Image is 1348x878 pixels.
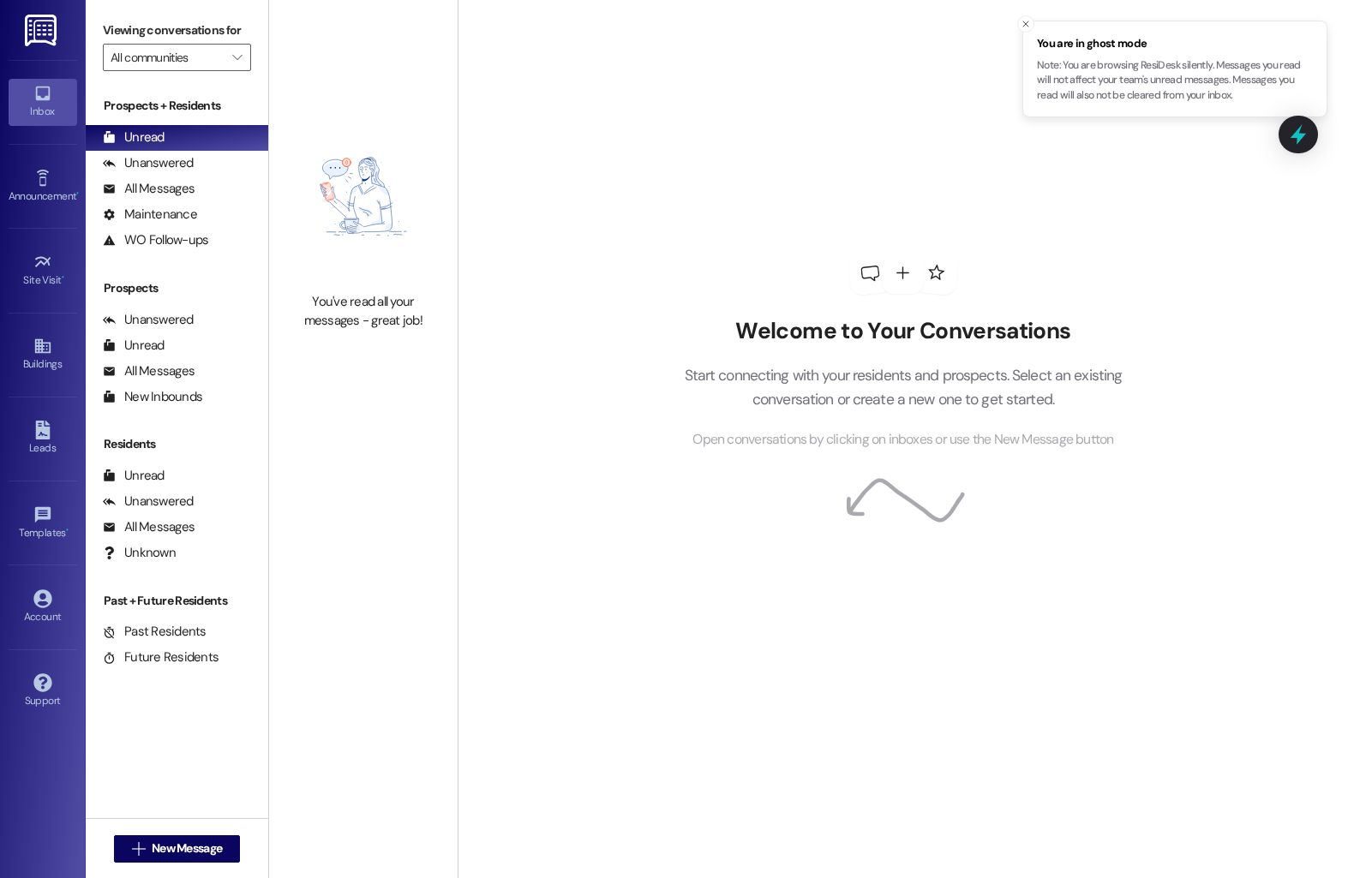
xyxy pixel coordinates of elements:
[66,524,69,536] span: •
[692,429,1113,451] span: Open conversations by clicking on inboxes or use the New Message button
[9,415,77,462] a: Leads
[62,272,64,284] span: •
[9,500,77,547] a: Templates •
[9,331,77,378] a: Buildings
[152,839,222,857] span: New Message
[9,79,77,125] a: Inbox
[103,17,251,44] label: Viewing conversations for
[658,363,1148,412] p: Start connecting with your residents and prospects. Select an existing conversation or create a n...
[132,842,145,856] i: 
[103,311,194,329] div: Unanswered
[658,318,1148,345] h2: Welcome to Your Conversations
[288,109,439,284] img: empty-state
[288,293,439,330] div: You've read all your messages - great job!
[103,231,208,249] div: WO Follow-ups
[103,362,195,380] div: All Messages
[1037,58,1313,104] p: Note: You are browsing ResiDesk silently. Messages you read will not affect your team's unread me...
[86,435,268,453] div: Residents
[103,544,176,562] div: Unknown
[103,180,195,198] div: All Messages
[86,97,268,115] div: Prospects + Residents
[9,248,77,294] a: Site Visit •
[103,154,194,172] div: Unanswered
[232,51,242,64] i: 
[103,493,194,511] div: Unanswered
[9,668,77,714] a: Support
[25,15,60,46] img: ResiDesk Logo
[86,592,268,610] div: Past + Future Residents
[111,44,224,71] input: All communities
[103,467,165,485] div: Unread
[114,835,241,863] button: New Message
[103,623,207,641] div: Past Residents
[1017,15,1034,33] button: Close toast
[103,388,202,406] div: New Inbounds
[103,648,219,666] div: Future Residents
[9,584,77,630] a: Account
[103,337,165,355] div: Unread
[103,128,165,146] div: Unread
[86,279,268,297] div: Prospects
[76,188,79,200] span: •
[103,206,197,224] div: Maintenance
[103,518,195,536] div: All Messages
[1037,35,1313,52] span: You are in ghost mode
